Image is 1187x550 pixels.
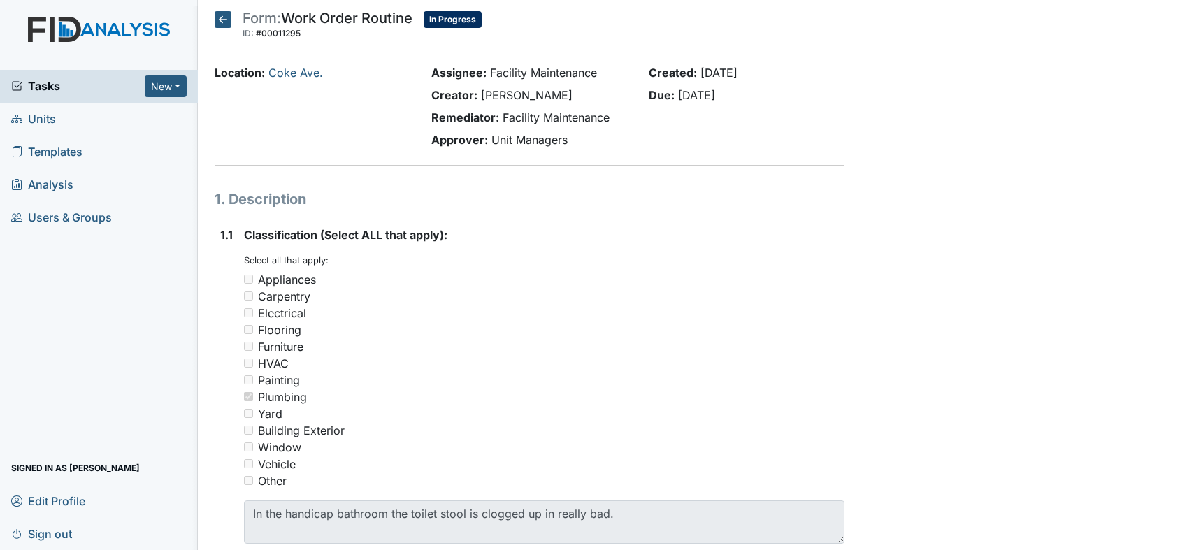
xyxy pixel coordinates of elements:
[258,439,301,456] div: Window
[258,321,301,338] div: Flooring
[424,11,482,28] span: In Progress
[11,457,140,479] span: Signed in as [PERSON_NAME]
[258,405,282,422] div: Yard
[258,355,289,372] div: HVAC
[244,275,253,284] input: Appliances
[244,255,329,266] small: Select all that apply:
[700,66,738,80] span: [DATE]
[258,305,306,321] div: Electrical
[490,66,597,80] span: Facility Maintenance
[244,325,253,334] input: Flooring
[258,472,287,489] div: Other
[258,372,300,389] div: Painting
[244,459,253,468] input: Vehicle
[244,392,253,401] input: Plumbing
[244,442,253,451] input: Window
[431,133,488,147] strong: Approver:
[11,523,72,544] span: Sign out
[258,338,303,355] div: Furniture
[244,308,253,317] input: Electrical
[215,189,844,210] h1: 1. Description
[256,28,301,38] span: #00011295
[215,66,265,80] strong: Location:
[258,288,310,305] div: Carpentry
[258,271,316,288] div: Appliances
[244,500,844,544] textarea: In the handicap bathroom the toilet stool is clogged up in really bad.
[11,108,56,130] span: Units
[243,10,281,27] span: Form:
[503,110,610,124] span: Facility Maintenance
[431,88,477,102] strong: Creator:
[481,88,573,102] span: [PERSON_NAME]
[11,207,112,229] span: Users & Groups
[258,456,296,472] div: Vehicle
[244,342,253,351] input: Furniture
[244,409,253,418] input: Yard
[243,28,254,38] span: ID:
[244,359,253,368] input: HVAC
[11,78,145,94] a: Tasks
[244,426,253,435] input: Building Exterior
[649,88,675,102] strong: Due:
[145,75,187,97] button: New
[11,490,85,512] span: Edit Profile
[11,174,73,196] span: Analysis
[431,66,487,80] strong: Assignee:
[244,228,447,242] span: Classification (Select ALL that apply):
[258,389,307,405] div: Plumbing
[220,226,233,243] label: 1.1
[268,66,323,80] a: Coke Ave.
[649,66,697,80] strong: Created:
[491,133,568,147] span: Unit Managers
[678,88,715,102] span: [DATE]
[258,422,345,439] div: Building Exterior
[244,476,253,485] input: Other
[244,291,253,301] input: Carpentry
[243,11,412,42] div: Work Order Routine
[431,110,499,124] strong: Remediator:
[11,141,82,163] span: Templates
[244,375,253,384] input: Painting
